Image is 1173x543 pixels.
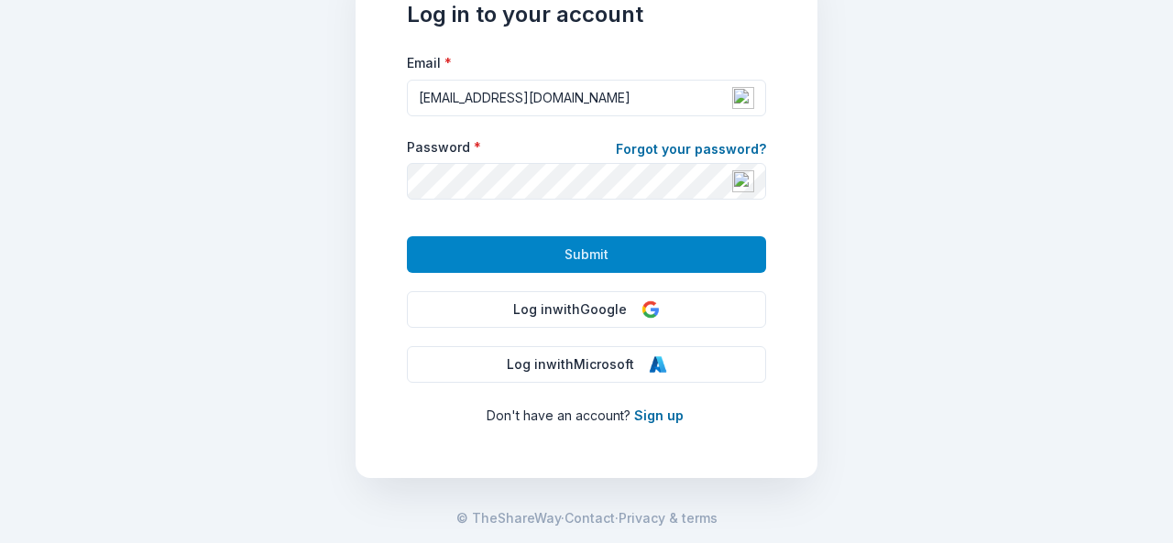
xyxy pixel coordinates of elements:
img: npw-badge-icon-locked.svg [732,170,754,192]
label: Email [407,54,452,72]
label: Password [407,138,481,157]
a: Sign up [634,407,684,423]
button: Log inwithMicrosoft [407,346,766,383]
span: Submit [565,244,608,266]
span: © TheShareWay [456,510,561,526]
span: Don ' t have an account? [487,407,630,423]
a: Privacy & terms [619,507,718,529]
a: Forgot your password? [616,138,766,164]
button: Log inwithGoogle [407,291,766,328]
img: npw-badge-icon-locked.svg [732,87,754,109]
img: Google Logo [641,300,660,319]
button: Submit [407,236,766,273]
span: · · [456,507,718,529]
a: Contact [565,507,615,529]
img: Microsoft Logo [649,355,667,374]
